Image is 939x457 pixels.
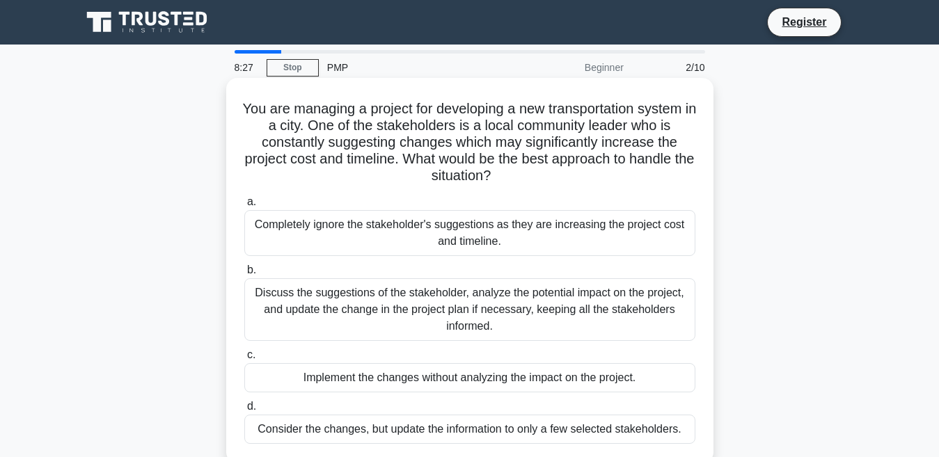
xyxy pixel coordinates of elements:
[319,54,510,81] div: PMP
[632,54,713,81] div: 2/10
[226,54,267,81] div: 8:27
[244,210,695,256] div: Completely ignore the stakeholder's suggestions as they are increasing the project cost and timel...
[247,264,256,275] span: b.
[247,400,256,412] span: d.
[510,54,632,81] div: Beginner
[247,195,256,207] span: a.
[243,100,697,185] h5: You are managing a project for developing a new transportation system in a city. One of the stake...
[244,278,695,341] div: Discuss the suggestions of the stakeholder, analyze the potential impact on the project, and upda...
[244,415,695,444] div: Consider the changes, but update the information to only a few selected stakeholders.
[247,348,255,360] span: c.
[267,59,319,77] a: Stop
[244,363,695,392] div: Implement the changes without analyzing the impact on the project.
[773,13,835,31] a: Register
